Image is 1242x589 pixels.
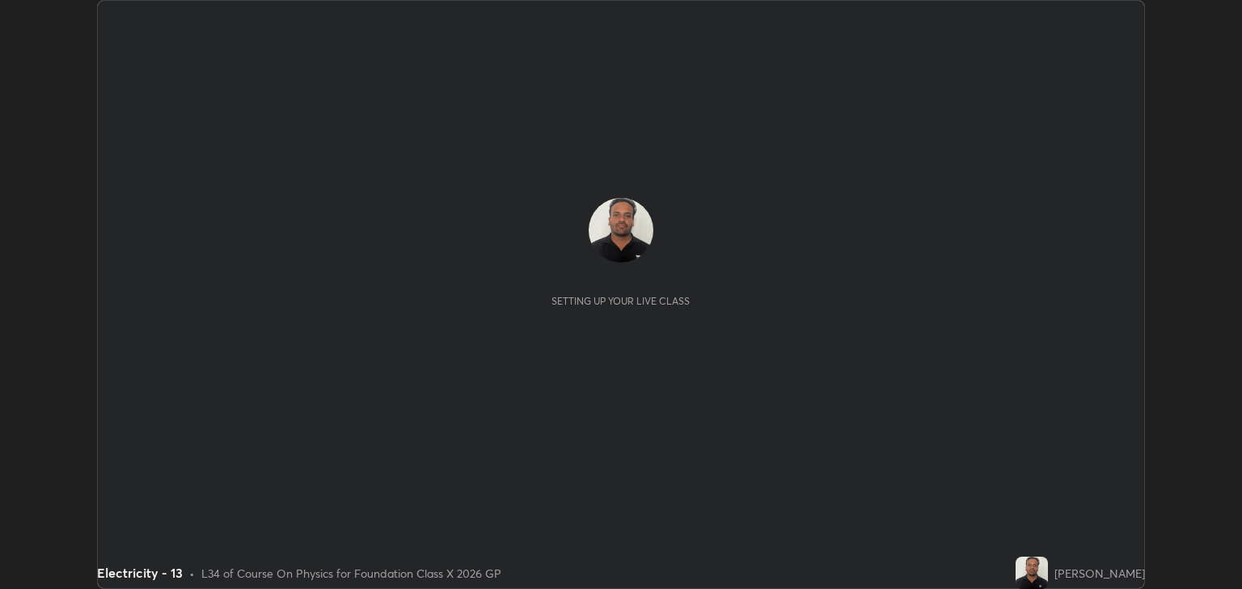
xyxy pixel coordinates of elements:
[1016,557,1048,589] img: c449bc7577714875aafd9c306618b106.jpg
[551,295,690,307] div: Setting up your live class
[589,198,653,263] img: c449bc7577714875aafd9c306618b106.jpg
[97,563,183,583] div: Electricity - 13
[1054,565,1145,582] div: [PERSON_NAME]
[189,565,195,582] div: •
[201,565,501,582] div: L34 of Course On Physics for Foundation Class X 2026 GP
